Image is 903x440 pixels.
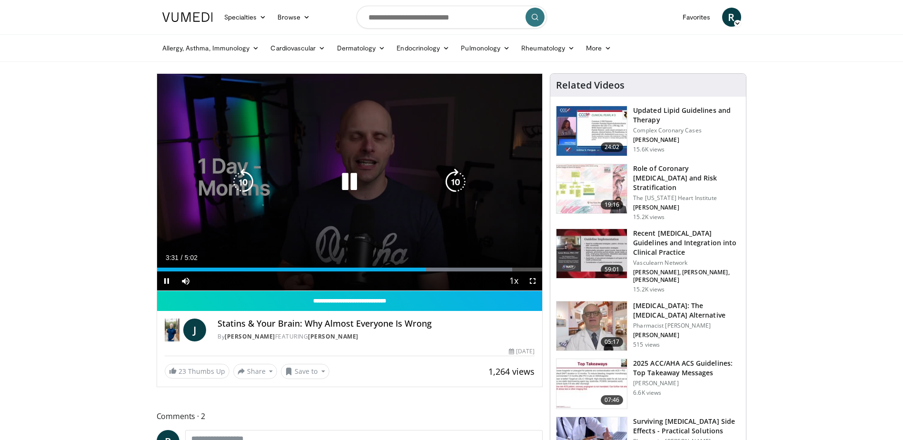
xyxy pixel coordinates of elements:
[601,395,624,405] span: 07:46
[308,332,358,340] a: [PERSON_NAME]
[509,347,535,356] div: [DATE]
[183,319,206,341] a: J
[157,271,176,290] button: Pause
[165,319,180,341] img: Dr. Jordan Rennicke
[556,359,627,409] img: 369ac253-1227-4c00-b4e1-6e957fd240a8.150x105_q85_crop-smart_upscale.jpg
[233,364,278,379] button: Share
[633,341,660,349] p: 515 views
[218,332,535,341] div: By FEATURING
[633,213,665,221] p: 15.2K views
[556,229,627,279] img: 87825f19-cf4c-4b91-bba1-ce218758c6bb.150x105_q85_crop-smart_upscale.jpg
[162,12,213,22] img: VuMedi Logo
[157,410,543,422] span: Comments 2
[633,380,740,387] p: [PERSON_NAME]
[601,337,624,347] span: 05:17
[488,366,535,377] span: 1,264 views
[556,164,627,214] img: 1efa8c99-7b8a-4ab5-a569-1c219ae7bd2c.150x105_q85_crop-smart_upscale.jpg
[633,204,740,211] p: [PERSON_NAME]
[556,301,740,351] a: 05:17 [MEDICAL_DATA]: The [MEDICAL_DATA] Alternative Pharmacist [PERSON_NAME] [PERSON_NAME] 515 v...
[218,8,272,27] a: Specialties
[556,229,740,293] a: 59:01 Recent [MEDICAL_DATA] Guidelines and Integration into Clinical Practice Vasculearn Network ...
[633,417,740,436] h3: Surviving [MEDICAL_DATA] Side Effects - Practical Solutions
[633,136,740,144] p: [PERSON_NAME]
[556,164,740,221] a: 19:16 Role of Coronary [MEDICAL_DATA] and Risk Stratification The [US_STATE] Heart Institute [PER...
[165,364,229,379] a: 23 Thumbs Up
[633,106,740,125] h3: Updated Lipid Guidelines and Therapy
[181,254,183,261] span: /
[633,331,740,339] p: [PERSON_NAME]
[185,254,198,261] span: 5:02
[157,268,543,271] div: Progress Bar
[633,229,740,257] h3: Recent [MEDICAL_DATA] Guidelines and Integration into Clinical Practice
[601,142,624,152] span: 24:02
[633,259,740,267] p: Vasculearn Network
[601,265,624,274] span: 59:01
[633,286,665,293] p: 15.2K views
[516,39,580,58] a: Rheumatology
[556,106,627,156] img: 77f671eb-9394-4acc-bc78-a9f077f94e00.150x105_q85_crop-smart_upscale.jpg
[633,164,740,192] h3: Role of Coronary [MEDICAL_DATA] and Risk Stratification
[677,8,716,27] a: Favorites
[455,39,516,58] a: Pulmonology
[218,319,535,329] h4: Statins & Your Brain: Why Almost Everyone Is Wrong
[504,271,523,290] button: Playback Rate
[556,80,625,91] h4: Related Videos
[523,271,542,290] button: Fullscreen
[179,367,186,376] span: 23
[225,332,275,340] a: [PERSON_NAME]
[265,39,331,58] a: Cardiovascular
[281,364,329,379] button: Save to
[556,359,740,409] a: 07:46 2025 ACC/AHA ACS Guidelines: Top Takeaway Messages [PERSON_NAME] 6.6K views
[633,389,661,397] p: 6.6K views
[166,254,179,261] span: 3:31
[601,200,624,210] span: 19:16
[556,106,740,156] a: 24:02 Updated Lipid Guidelines and Therapy Complex Coronary Cases [PERSON_NAME] 15.6K views
[357,6,547,29] input: Search topics, interventions
[556,301,627,351] img: ce9609b9-a9bf-4b08-84dd-8eeb8ab29fc6.150x105_q85_crop-smart_upscale.jpg
[633,194,740,202] p: The [US_STATE] Heart Institute
[391,39,455,58] a: Endocrinology
[176,271,195,290] button: Mute
[633,301,740,320] h3: [MEDICAL_DATA]: The [MEDICAL_DATA] Alternative
[633,359,740,378] h3: 2025 ACC/AHA ACS Guidelines: Top Takeaway Messages
[272,8,316,27] a: Browse
[157,74,543,291] video-js: Video Player
[633,127,740,134] p: Complex Coronary Cases
[331,39,391,58] a: Dermatology
[633,269,740,284] p: [PERSON_NAME], [PERSON_NAME], [PERSON_NAME]
[157,39,265,58] a: Allergy, Asthma, Immunology
[722,8,741,27] a: R
[633,146,665,153] p: 15.6K views
[633,322,740,330] p: Pharmacist [PERSON_NAME]
[580,39,617,58] a: More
